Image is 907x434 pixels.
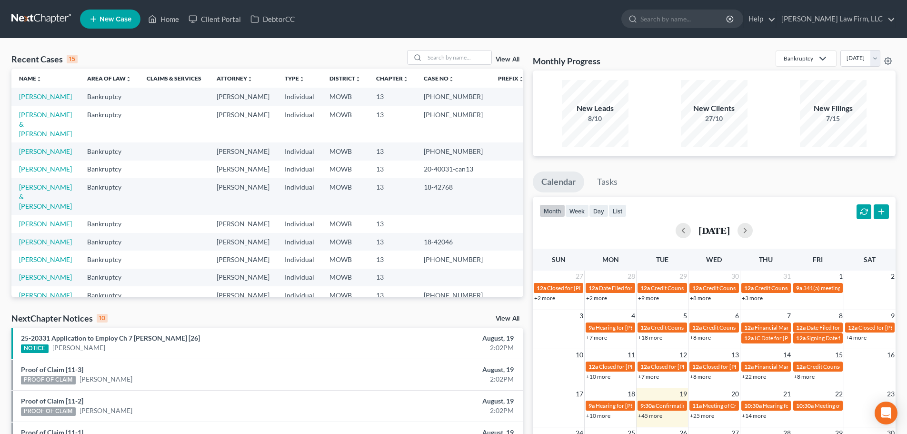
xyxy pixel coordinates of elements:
[742,412,766,419] a: +14 more
[246,10,299,28] a: DebtorCC
[640,363,650,370] span: 12a
[682,310,688,322] span: 5
[322,178,369,215] td: MOWB
[518,76,524,82] i: unfold_more
[656,255,668,263] span: Tue
[322,161,369,178] td: MOWB
[277,106,322,142] td: Individual
[599,363,670,370] span: Closed for [PERSON_NAME]
[742,294,763,302] a: +3 more
[143,10,184,28] a: Home
[744,334,754,342] span: 12a
[730,388,740,400] span: 20
[800,103,867,114] div: New Filings
[890,271,896,282] span: 2
[777,10,895,28] a: [PERSON_NAME] Law Firm, LLC
[533,172,584,192] a: Calendar
[217,75,253,82] a: Attorneyunfold_more
[834,349,844,361] span: 15
[80,142,139,160] td: Bankruptcy
[36,76,42,82] i: unfold_more
[800,114,867,123] div: 7/15
[356,406,514,415] div: 2:02PM
[562,103,628,114] div: New Leads
[640,284,650,292] span: 12a
[547,284,669,292] span: Closed for [PERSON_NAME] & [PERSON_NAME]
[678,349,688,361] span: 12
[322,88,369,105] td: MOWB
[416,161,490,178] td: 20-40031-can13
[864,255,876,263] span: Sat
[759,255,773,263] span: Thu
[80,286,139,304] td: Bankruptcy
[322,286,369,304] td: MOWB
[886,349,896,361] span: 16
[602,255,619,263] span: Mon
[277,233,322,251] td: Individual
[539,204,565,217] button: month
[416,233,490,251] td: 18-42046
[755,363,866,370] span: Financial Management for [PERSON_NAME]
[322,142,369,160] td: MOWB
[356,365,514,374] div: August, 19
[209,178,277,215] td: [PERSON_NAME]
[209,142,277,160] td: [PERSON_NAME]
[796,334,806,342] span: 12a
[838,271,844,282] span: 1
[19,183,72,210] a: [PERSON_NAME] & [PERSON_NAME]
[356,396,514,406] div: August, 19
[496,315,519,322] a: View All
[19,75,42,82] a: Nameunfold_more
[640,324,650,331] span: 12a
[369,233,416,251] td: 13
[565,204,589,217] button: week
[627,388,636,400] span: 18
[763,402,844,409] span: Hearing for Priority Logistics Inc.
[640,402,655,409] span: 9:30a
[627,271,636,282] span: 28
[586,373,610,380] a: +10 more
[807,334,892,342] span: Signing Date for [PERSON_NAME]
[886,388,896,400] span: 23
[588,363,598,370] span: 12a
[209,251,277,268] td: [PERSON_NAME]
[890,310,896,322] span: 9
[21,344,49,353] div: NOTICE
[416,251,490,268] td: [PHONE_NUMBER]
[369,161,416,178] td: 13
[681,103,748,114] div: New Clients
[80,251,139,268] td: Bankruptcy
[734,310,740,322] span: 6
[692,363,702,370] span: 12a
[209,215,277,232] td: [PERSON_NAME]
[703,324,802,331] span: Credit Counseling for [PERSON_NAME]
[21,334,200,342] a: 25-20331 Application to Employ Ch 7 [PERSON_NAME] [26]
[19,147,72,155] a: [PERSON_NAME]
[80,161,139,178] td: Bankruptcy
[416,106,490,142] td: [PHONE_NUMBER]
[575,349,584,361] span: 10
[67,55,78,63] div: 15
[496,56,519,63] a: View All
[498,75,524,82] a: Prefixunfold_more
[596,402,670,409] span: Hearing for [PERSON_NAME]
[424,75,454,82] a: Case Nounfold_more
[209,161,277,178] td: [PERSON_NAME]
[285,75,305,82] a: Typeunfold_more
[813,255,823,263] span: Fri
[277,161,322,178] td: Individual
[744,10,776,28] a: Help
[209,269,277,286] td: [PERSON_NAME]
[588,324,595,331] span: 9a
[19,255,72,263] a: [PERSON_NAME]
[794,373,815,380] a: +8 more
[80,406,132,415] a: [PERSON_NAME]
[586,334,607,341] a: +7 more
[730,349,740,361] span: 13
[80,374,132,384] a: [PERSON_NAME]
[627,349,636,361] span: 11
[690,412,714,419] a: +25 more
[356,333,514,343] div: August, 19
[80,269,139,286] td: Bankruptcy
[19,92,72,101] a: [PERSON_NAME]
